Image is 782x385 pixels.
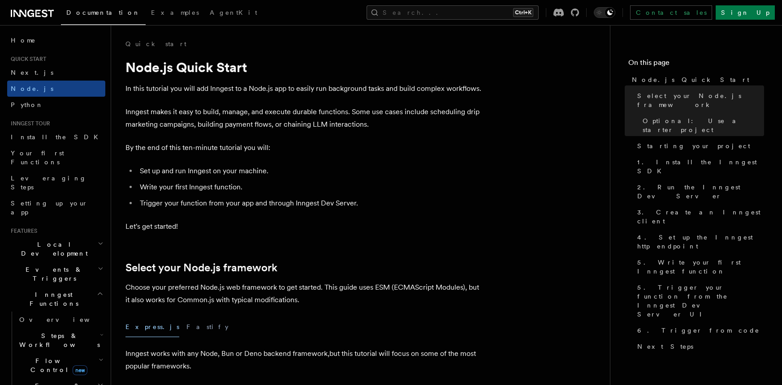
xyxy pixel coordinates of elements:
a: Install the SDK [7,129,105,145]
button: Toggle dark mode [594,7,615,18]
span: Select your Node.js framework [637,91,764,109]
a: 5. Trigger your function from the Inngest Dev Server UI [634,279,764,322]
a: Select your Node.js framework [125,261,277,274]
span: Node.js Quick Start [632,75,749,84]
span: new [73,365,87,375]
a: Overview [16,312,105,328]
a: Setting up your app [7,195,105,220]
span: Leveraging Steps [11,175,86,191]
span: 1. Install the Inngest SDK [637,158,764,175]
button: Local Development [7,236,105,261]
span: Python [11,101,43,108]
a: Quick start [125,39,186,48]
a: Your first Functions [7,145,105,170]
a: 2. Run the Inngest Dev Server [634,179,764,204]
a: 6. Trigger from code [634,322,764,338]
span: Home [11,36,36,45]
span: Flow Control [16,356,99,374]
span: Install the SDK [11,133,104,141]
a: Python [7,97,105,113]
a: Optional: Use a starter project [639,113,764,138]
span: Starting your project [637,141,750,150]
span: Next Steps [637,342,693,351]
a: Sign Up [716,5,775,20]
li: Write your first Inngest function. [137,181,484,193]
p: Let's get started! [125,220,484,233]
a: Starting your project [634,138,764,154]
span: 2. Run the Inngest Dev Server [637,183,764,201]
li: Trigger your function from your app and through Inngest Dev Server. [137,197,484,210]
a: Next Steps [634,338,764,355]
button: Flow Controlnew [16,353,105,378]
span: Optional: Use a starter project [643,116,764,134]
button: Search...Ctrl+K [367,5,539,20]
li: Set up and run Inngest on your machine. [137,165,484,177]
p: Inngest makes it easy to build, manage, and execute durable functions. Some use cases include sch... [125,106,484,131]
span: Features [7,227,37,235]
span: Overview [19,316,112,323]
button: Fastify [186,317,229,337]
button: Events & Triggers [7,261,105,287]
a: Home [7,32,105,48]
span: 4. Set up the Inngest http endpoint [637,233,764,251]
span: Documentation [66,9,140,16]
span: 5. Write your first Inngest function [637,258,764,276]
span: Local Development [7,240,98,258]
kbd: Ctrl+K [513,8,533,17]
button: Steps & Workflows [16,328,105,353]
span: AgentKit [210,9,257,16]
a: Examples [146,3,204,24]
a: AgentKit [204,3,263,24]
a: Documentation [61,3,146,25]
a: Leveraging Steps [7,170,105,195]
p: Choose your preferred Node.js web framework to get started. This guide uses ESM (ECMAScript Modul... [125,281,484,306]
button: Express.js [125,317,179,337]
span: Inngest Functions [7,290,97,308]
a: Select your Node.js framework [634,88,764,113]
span: Setting up your app [11,200,88,216]
p: Inngest works with any Node, Bun or Deno backend framework,but this tutorial will focus on some o... [125,347,484,372]
a: 4. Set up the Inngest http endpoint [634,229,764,254]
span: Steps & Workflows [16,331,100,349]
h1: Node.js Quick Start [125,59,484,75]
span: Next.js [11,69,53,76]
span: Inngest tour [7,120,50,127]
a: 5. Write your first Inngest function [634,254,764,279]
a: Next.js [7,64,105,81]
span: 6. Trigger from code [637,326,760,335]
h4: On this page [628,57,764,72]
a: 1. Install the Inngest SDK [634,154,764,179]
span: Events & Triggers [7,265,98,283]
a: Node.js Quick Start [628,72,764,88]
span: Your first Functions [11,150,64,166]
a: 3. Create an Inngest client [634,204,764,229]
a: Contact sales [630,5,712,20]
span: 5. Trigger your function from the Inngest Dev Server UI [637,283,764,319]
span: 3. Create an Inngest client [637,208,764,226]
span: Quick start [7,56,46,63]
p: By the end of this ten-minute tutorial you will: [125,141,484,154]
a: Node.js [7,81,105,97]
p: In this tutorial you will add Inngest to a Node.js app to easily run background tasks and build c... [125,82,484,95]
span: Examples [151,9,199,16]
span: Node.js [11,85,53,92]
button: Inngest Functions [7,287,105,312]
